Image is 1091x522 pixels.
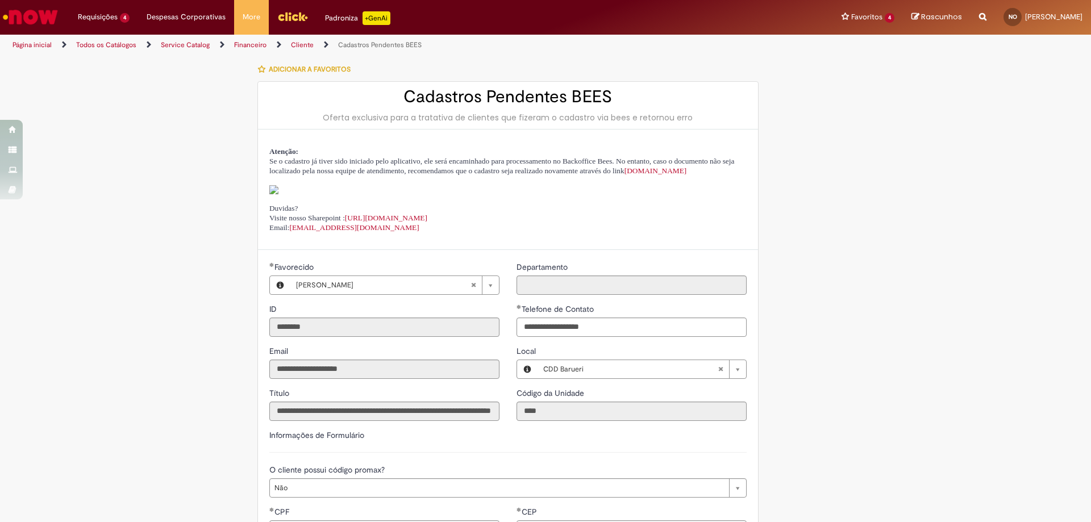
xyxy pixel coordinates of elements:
[517,318,747,337] input: Telefone de Contato
[543,360,718,378] span: CDD Barueri
[517,402,747,421] input: Código da Unidade
[277,8,308,25] img: click_logo_yellow_360x200.png
[522,507,539,517] span: CEP
[274,479,723,497] span: Não
[243,11,260,23] span: More
[269,430,364,440] label: Informações de Formulário
[269,360,499,379] input: Email
[465,276,482,294] abbr: Limpar campo Favorecido
[269,388,292,398] span: Somente leitura - Título
[517,275,747,295] input: Departamento
[269,465,387,475] span: O cliente possui código promax?
[517,507,522,512] span: Obrigatório Preenchido
[1009,13,1017,20] span: NO
[269,507,274,512] span: Obrigatório Preenchido
[517,346,538,356] span: Local
[338,40,422,49] a: Cadastros Pendentes BEES
[274,507,292,517] span: CPF
[269,262,274,267] span: Obrigatório Preenchido
[712,360,729,378] abbr: Limpar campo Local
[517,360,538,378] button: Local, Visualizar este registro CDD Barueri
[291,40,314,49] a: Cliente
[517,304,522,309] span: Obrigatório Preenchido
[269,65,351,74] span: Adicionar a Favoritos
[1025,12,1082,22] span: [PERSON_NAME]
[363,11,390,25] p: +GenAi
[624,166,687,175] a: [DOMAIN_NAME]
[257,57,357,81] button: Adicionar a Favoritos
[269,87,747,106] h2: Cadastros Pendentes BEES
[9,35,719,56] ul: Trilhas de página
[269,346,290,356] span: Somente leitura - Email
[517,261,570,273] label: Somente leitura - Departamento
[269,223,419,232] span: Email:
[269,387,292,399] label: Somente leitura - Título
[269,303,279,315] label: Somente leitura - ID
[269,157,734,175] span: Se o cadastro já tiver sido iniciado pelo aplicativo, ele será encaminhado para processamento no ...
[13,40,52,49] a: Página inicial
[325,11,390,25] div: Padroniza
[522,304,596,314] span: Telefone de Contato
[269,147,298,156] span: Atenção:
[1,6,60,28] img: ServiceNow
[269,304,279,314] span: Somente leitura - ID
[76,40,136,49] a: Todos os Catálogos
[269,204,427,222] span: Duvidas? Visite nosso Sharepoint :
[921,11,962,22] span: Rascunhos
[269,402,499,421] input: Título
[911,12,962,23] a: Rascunhos
[269,112,747,123] div: Oferta exclusiva para a tratativa de clientes que fizeram o cadastro via bees e retornou erro
[517,387,586,399] label: Somente leitura - Código da Unidade
[269,185,278,194] img: sys_attachment.do
[345,214,427,222] a: [URL][DOMAIN_NAME]
[269,345,290,357] label: Somente leitura - Email
[517,388,586,398] span: Somente leitura - Código da Unidade
[120,13,130,23] span: 4
[538,360,746,378] a: CDD BarueriLimpar campo Local
[290,223,419,232] a: [EMAIL_ADDRESS][DOMAIN_NAME]
[161,40,210,49] a: Service Catalog
[270,276,290,294] button: Favorecido, Visualizar este registro Nathalia Radaelli Orfali
[78,11,118,23] span: Requisições
[851,11,882,23] span: Favoritos
[147,11,226,23] span: Despesas Corporativas
[269,318,499,337] input: ID
[885,13,894,23] span: 4
[296,276,470,294] span: [PERSON_NAME]
[274,262,316,272] span: Necessários - Favorecido
[517,262,570,272] span: Somente leitura - Departamento
[290,276,499,294] a: [PERSON_NAME]Limpar campo Favorecido
[234,40,266,49] a: Financeiro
